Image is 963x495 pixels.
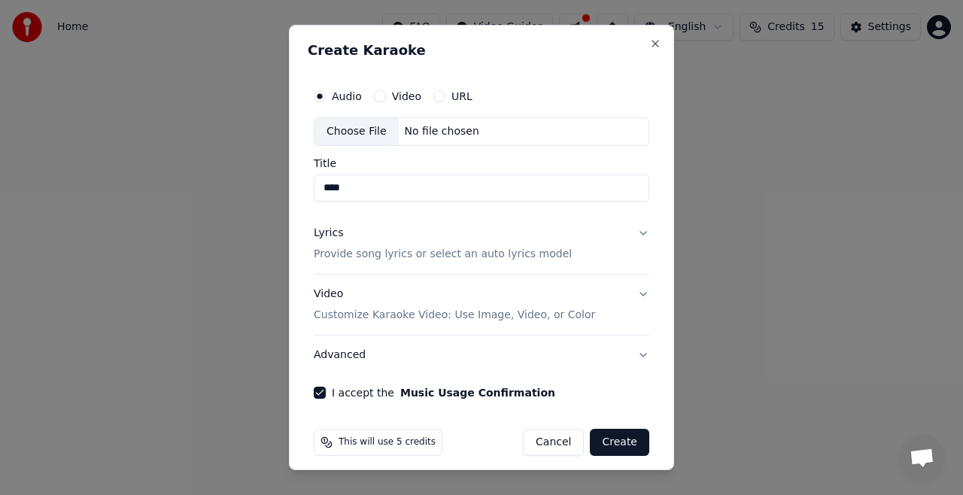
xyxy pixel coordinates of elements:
h2: Create Karaoke [308,44,655,57]
label: I accept the [332,387,555,398]
label: Video [392,91,421,102]
button: I accept the [400,387,555,398]
button: Create [590,429,649,456]
div: Choose File [314,118,399,145]
span: This will use 5 credits [339,436,436,448]
button: Advanced [314,336,649,375]
div: Lyrics [314,226,343,241]
div: Video [314,287,595,323]
button: VideoCustomize Karaoke Video: Use Image, Video, or Color [314,275,649,335]
button: LyricsProvide song lyrics or select an auto lyrics model [314,214,649,274]
label: Title [314,158,649,169]
label: Audio [332,91,362,102]
button: Cancel [523,429,584,456]
div: No file chosen [399,124,485,139]
label: URL [451,91,472,102]
p: Customize Karaoke Video: Use Image, Video, or Color [314,308,595,323]
p: Provide song lyrics or select an auto lyrics model [314,247,572,262]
